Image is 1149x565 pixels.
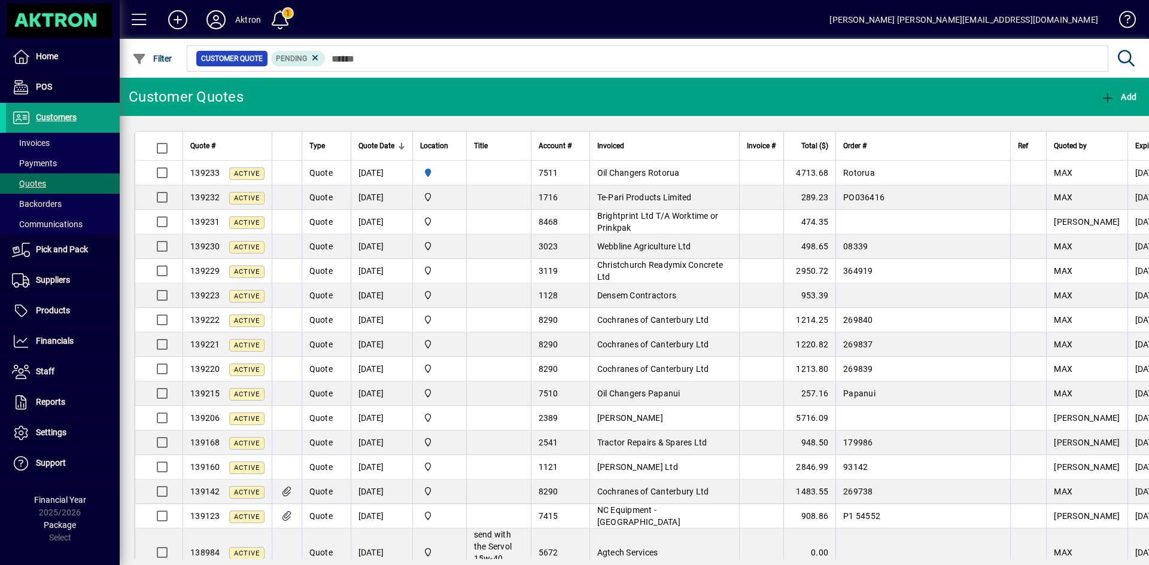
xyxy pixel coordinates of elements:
button: Filter [129,48,175,69]
span: 139231 [190,217,220,227]
span: Cochranes of Canterbury Ltd [597,364,709,374]
span: Quote [309,168,333,178]
span: Communications [12,219,83,229]
span: MAX [1054,193,1072,202]
a: Products [6,296,120,326]
span: Quote [309,364,333,374]
span: Active [234,170,260,178]
button: Add [159,9,197,30]
span: Quote [309,389,333,398]
span: 139221 [190,340,220,349]
span: Central [420,338,459,351]
span: Reports [36,397,65,407]
div: Ref [1018,139,1039,152]
span: Suppliers [36,275,70,285]
span: Active [234,513,260,521]
span: Christchurch Readymix Concrete Ltd [597,260,724,282]
span: 1716 [539,193,558,202]
td: [DATE] [351,308,412,332]
span: [PERSON_NAME] [1054,511,1120,521]
span: POS [36,82,52,91]
span: Customer Quote [201,53,263,65]
span: Active [234,341,260,349]
span: 269840 [843,315,873,325]
span: Brightprint Ltd T/A Worktime or Prinkpak [597,211,719,233]
span: MAX [1054,315,1072,325]
span: Type [309,139,325,152]
span: Ref [1018,139,1028,152]
span: Central [420,460,459,474]
span: P1 54552 [843,511,880,521]
span: Location [420,139,448,152]
span: Financials [36,336,74,346]
span: Quote [309,266,333,276]
span: Quote [309,511,333,521]
a: Payments [6,153,120,173]
span: 139230 [190,242,220,251]
span: [PERSON_NAME] [1054,438,1120,447]
a: Knowledge Base [1110,2,1134,41]
span: Densem Contractors [597,291,677,300]
span: 93142 [843,462,868,472]
span: Central [420,436,459,449]
span: Order # [843,139,867,152]
a: Staff [6,357,120,387]
div: Aktron [235,10,261,29]
span: 139223 [190,291,220,300]
div: [PERSON_NAME] [PERSON_NAME][EMAIL_ADDRESS][DOMAIN_NAME] [829,10,1098,29]
td: [DATE] [351,430,412,455]
span: 8290 [539,487,558,496]
span: 3119 [539,266,558,276]
span: Oil Changers Rotorua [597,168,680,178]
span: MAX [1054,266,1072,276]
a: Communications [6,214,120,234]
div: Customer Quotes [129,87,244,106]
span: Quote [309,291,333,300]
td: [DATE] [351,480,412,504]
span: 139142 [190,487,220,496]
td: [DATE] [351,332,412,357]
span: Webbline Agriculture Ltd [597,242,691,251]
span: Invoice # [747,139,776,152]
td: [DATE] [351,381,412,406]
td: 474.35 [783,210,835,234]
span: Account # [539,139,572,152]
td: 953.39 [783,283,835,308]
span: Active [234,219,260,227]
span: Quote [309,487,333,496]
span: 3023 [539,242,558,251]
span: Central [420,362,459,375]
span: 2541 [539,438,558,447]
span: 139215 [190,389,220,398]
td: [DATE] [351,406,412,430]
td: 289.23 [783,185,835,210]
span: Te-Pari Products Limited [597,193,692,202]
span: Active [234,194,260,202]
span: Filter [132,54,172,63]
span: Central [420,215,459,228]
span: Quote [309,193,333,202]
span: Add [1101,92,1136,102]
td: 257.16 [783,381,835,406]
span: MAX [1054,340,1072,349]
span: 139229 [190,266,220,276]
span: Cochranes of Canterbury Ltd [597,487,709,496]
span: 8290 [539,364,558,374]
span: 269738 [843,487,873,496]
span: [PERSON_NAME] Ltd [597,462,678,472]
span: Quote [309,340,333,349]
span: 7415 [539,511,558,521]
span: 1128 [539,291,558,300]
span: Central [420,264,459,277]
td: 2846.99 [783,455,835,480]
a: Financials [6,326,120,356]
div: Quote # [190,139,265,152]
span: Cochranes of Canterbury Ltd [597,315,709,325]
a: Home [6,42,120,72]
span: Cochranes of Canterbury Ltd [597,340,709,349]
td: 1220.82 [783,332,835,357]
span: Pick and Pack [36,245,88,254]
span: Active [234,415,260,423]
td: [DATE] [351,455,412,480]
span: 139168 [190,438,220,447]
